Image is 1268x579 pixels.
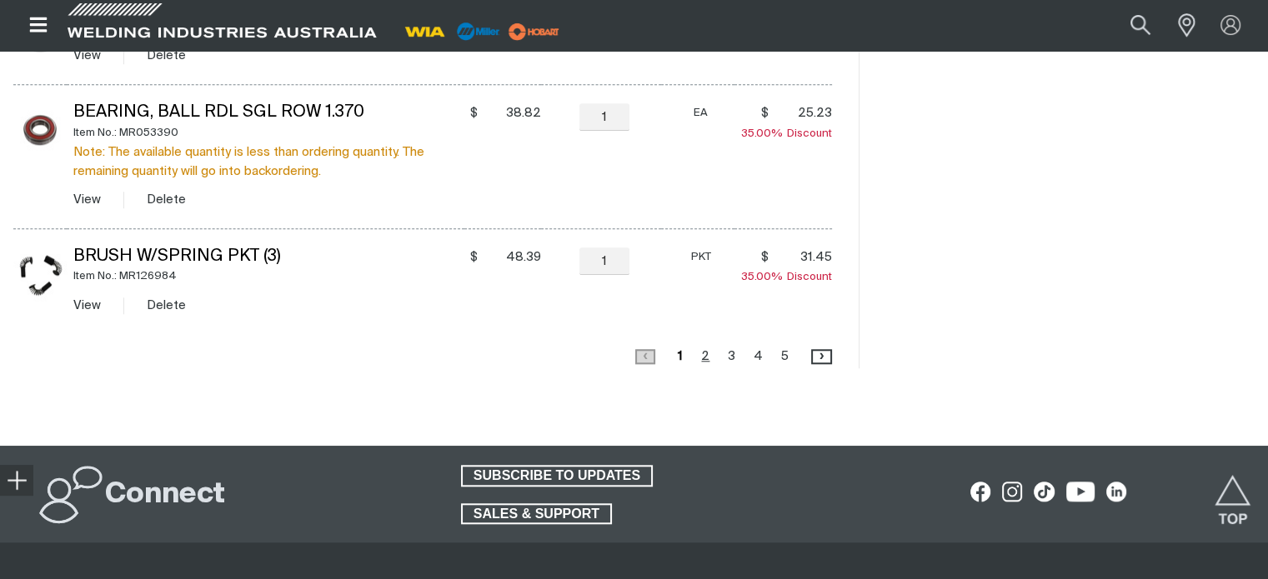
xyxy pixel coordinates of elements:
a: 5 [776,345,794,367]
span: 25.23 [774,105,832,122]
button: Scroll to top [1214,475,1251,512]
div: EA [668,103,734,122]
span: $ [470,249,478,266]
div: Note: The available quantity is less than ordering quantity. The remaining quantity will go into ... [73,142,464,181]
span: Discount [741,128,832,139]
button: Delete Bearing, Ball Rdl Sgl Row 1.370 [147,190,186,209]
div: PKT [668,247,734,267]
button: Search products [1112,7,1169,44]
img: Brush W/Spring Pkt (3) [13,247,67,301]
span: 48.39 [483,249,541,266]
span: 35.00% [741,272,787,282]
span: $ [470,105,478,122]
a: SALES & SUPPORT [461,503,612,525]
span: SUBSCRIBE TO UPDATES [463,465,651,487]
a: 3 [723,345,740,367]
nav: Pagination [635,345,832,368]
span: 35.00% [741,128,787,139]
a: View Holder (Brush W/Tabs) Pkt (3) [73,49,101,62]
a: Brush W/Spring Pkt (3) [73,248,281,265]
a: miller [504,25,564,37]
button: Delete Holder (Brush W/Tabs) Pkt (3) [147,46,186,65]
a: 2 [696,345,714,367]
button: Delete Brush W/Spring Pkt (3) [147,296,186,315]
span: Discount [741,272,832,282]
a: 4 [749,345,768,367]
h2: Connect [105,477,225,513]
span: 31.45 [774,249,832,266]
img: Bearing, Ball Rdl Sgl Row 1.370 [13,103,67,157]
a: Bearing, Ball Rdl Sgl Row 1.370 [73,104,364,121]
img: miller [504,19,564,44]
input: Product name or item number... [1091,7,1169,44]
span: 38.82 [483,105,541,122]
span: $ [761,105,769,122]
div: Item No.: MR053390 [73,123,464,142]
span: › [813,348,830,363]
span: SALES & SUPPORT [463,503,610,525]
span: $ [761,249,769,266]
div: Item No.: MR126984 [73,267,464,286]
img: hide socials [7,470,27,490]
a: View Brush W/Spring Pkt (3) [73,299,101,312]
a: View Bearing, Ball Rdl Sgl Row 1.370 [73,193,101,206]
a: SUBSCRIBE TO UPDATES [461,465,653,487]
